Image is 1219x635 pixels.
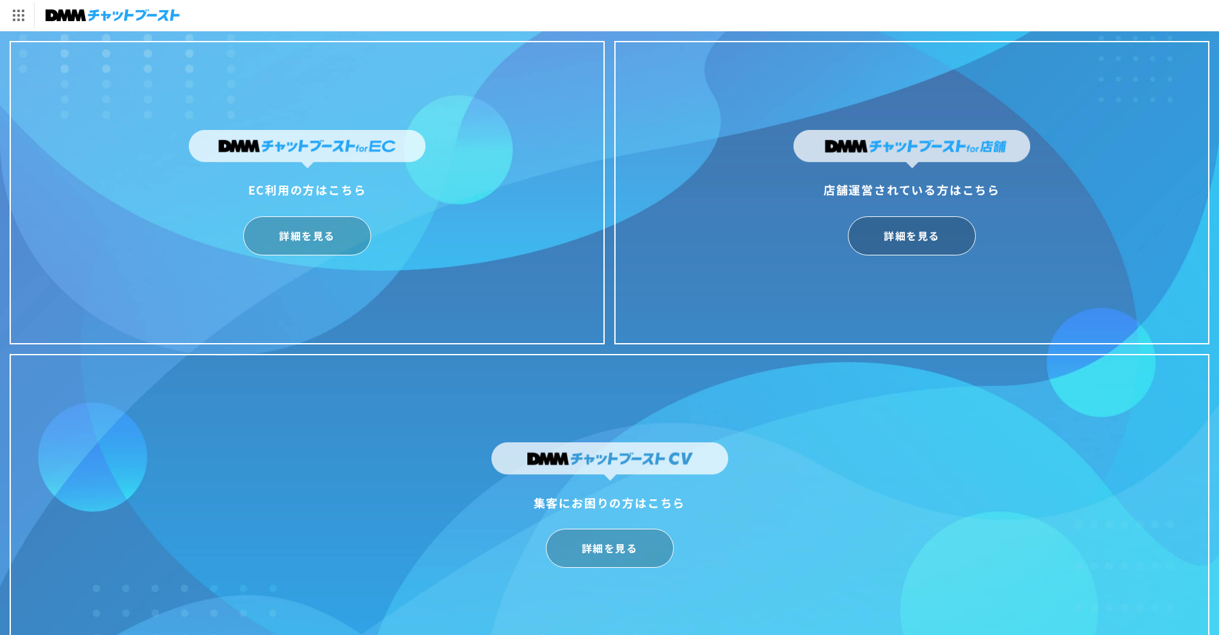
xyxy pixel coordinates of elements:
[848,216,976,255] a: 詳細を見る
[546,529,674,568] a: 詳細を見る
[2,2,34,29] img: サービス
[793,179,1030,200] div: 店舗運営されている方はこちら
[491,442,728,481] img: DMMチャットブーストCV
[45,6,180,24] img: チャットブースト
[189,130,426,168] img: DMMチャットブーストforEC
[491,492,728,513] div: 集客にお困りの方はこちら
[793,130,1030,168] img: DMMチャットブーストfor店舗
[189,179,426,200] div: EC利用の方はこちら
[243,216,371,255] a: 詳細を見る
